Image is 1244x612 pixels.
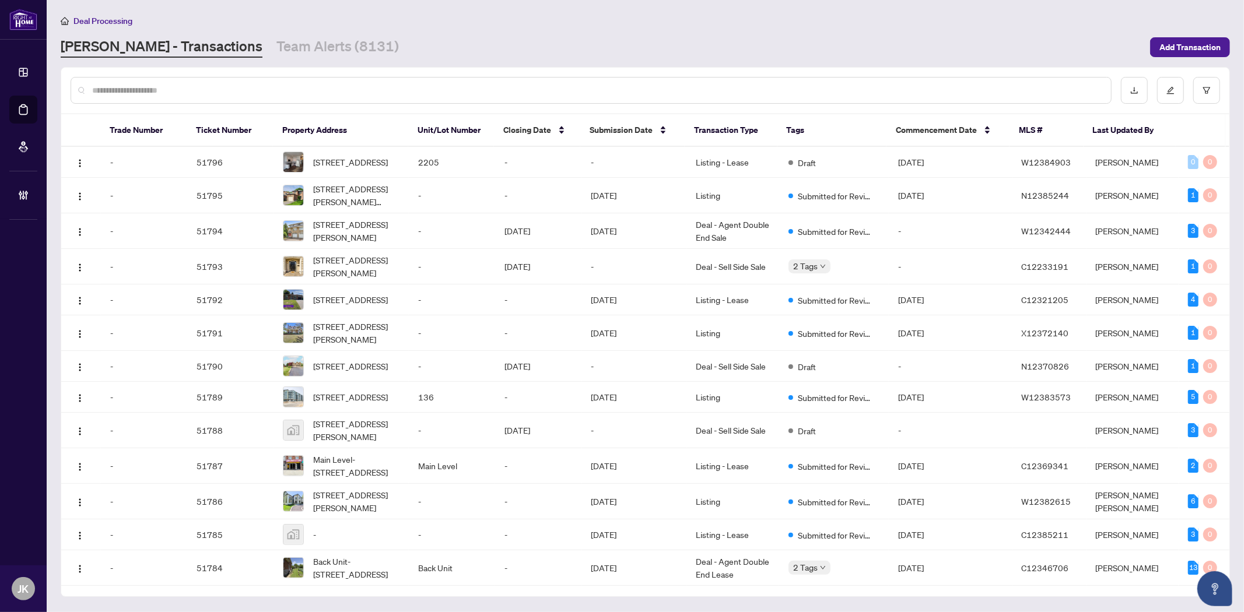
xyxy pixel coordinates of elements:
td: - [495,550,581,586]
button: Logo [71,357,89,375]
td: Back Unit [409,550,495,586]
span: [STREET_ADDRESS][PERSON_NAME] [313,218,400,244]
span: [STREET_ADDRESS][PERSON_NAME] [313,488,400,514]
td: 51794 [187,213,274,249]
td: 51789 [187,382,274,413]
span: [STREET_ADDRESS] [313,391,388,403]
span: 2 Tags [793,561,818,574]
td: - [409,519,495,550]
img: thumbnail-img [283,525,303,544]
img: Logo [75,363,85,372]
span: [STREET_ADDRESS][PERSON_NAME] [313,320,400,346]
span: C12321205 [1022,294,1069,305]
td: - [409,249,495,284]
img: thumbnail-img [283,290,303,309]
td: - [495,178,581,213]
img: Logo [75,498,85,507]
a: [PERSON_NAME] - Transactions [61,37,262,58]
span: W12342444 [1022,226,1071,236]
td: [PERSON_NAME] [PERSON_NAME] [1087,484,1179,519]
td: [PERSON_NAME] [1087,284,1179,315]
td: [DATE] [495,351,581,382]
img: Logo [75,531,85,540]
td: - [409,413,495,448]
td: 51788 [187,413,274,448]
button: Logo [71,290,89,309]
th: Trade Number [100,114,187,147]
td: Listing [686,382,779,413]
td: [DATE] [889,484,1012,519]
img: thumbnail-img [283,185,303,205]
button: Logo [71,525,89,544]
th: Unit/Lot Number [408,114,495,147]
span: [STREET_ADDRESS][PERSON_NAME][PERSON_NAME] [313,182,400,208]
td: - [889,249,1012,284]
div: 0 [1203,155,1217,169]
td: [DATE] [889,448,1012,484]
th: Submission Date [580,114,685,147]
td: Listing - Lease [686,147,779,178]
img: Logo [75,192,85,201]
img: thumbnail-img [283,387,303,407]
th: Ticket Number [187,114,273,147]
td: - [495,519,581,550]
span: Submitted for Review [798,225,874,238]
td: - [409,351,495,382]
div: 3 [1188,224,1199,238]
div: 0 [1203,326,1217,340]
td: - [495,382,581,413]
span: X12372140 [1022,328,1069,338]
img: Logo [75,296,85,305]
span: Submitted for Review [798,529,874,541]
td: 51795 [187,178,274,213]
td: Deal - Agent Double End Sale [686,213,779,249]
td: [DATE] [582,178,687,213]
td: [DATE] [889,315,1012,351]
td: [DATE] [582,550,687,586]
td: Deal - Sell Side Sale [686,351,779,382]
td: - [889,413,1012,448]
td: [DATE] [495,249,581,284]
td: 51793 [187,249,274,284]
div: 6 [1188,494,1199,508]
img: Logo [75,159,85,168]
td: 2205 [409,147,495,178]
img: Logo [75,564,85,574]
td: [PERSON_NAME] [1087,519,1179,550]
span: C12346706 [1022,562,1069,573]
button: Logo [71,153,89,171]
td: 51790 [187,351,274,382]
td: - [409,315,495,351]
span: home [61,17,69,25]
td: 51784 [187,550,274,586]
img: thumbnail-img [283,491,303,511]
div: 3 [1188,423,1199,437]
span: Submitted for Review [798,294,874,307]
td: [DATE] [889,382,1012,413]
div: 2 [1188,459,1199,473]
span: [STREET_ADDRESS] [313,360,388,372]
td: - [889,213,1012,249]
button: download [1121,77,1148,104]
span: C12385211 [1022,529,1069,540]
div: 0 [1203,359,1217,373]
td: [DATE] [889,284,1012,315]
td: [DATE] [889,178,1012,213]
div: 4 [1188,293,1199,307]
td: - [101,213,187,249]
a: Team Alerts (8131) [276,37,399,58]
span: N12370826 [1022,361,1070,371]
td: [DATE] [495,213,581,249]
td: [DATE] [582,284,687,315]
td: Listing [686,178,779,213]
td: [PERSON_NAME] [1087,315,1179,351]
span: filter [1203,86,1211,94]
button: Logo [71,388,89,406]
span: Main Level-[STREET_ADDRESS] [313,453,400,479]
th: Closing Date [494,114,580,147]
td: [DATE] [582,448,687,484]
span: W12382615 [1022,496,1071,507]
span: [STREET_ADDRESS] [313,156,388,168]
img: thumbnail-img [283,420,303,440]
span: - [313,528,316,541]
